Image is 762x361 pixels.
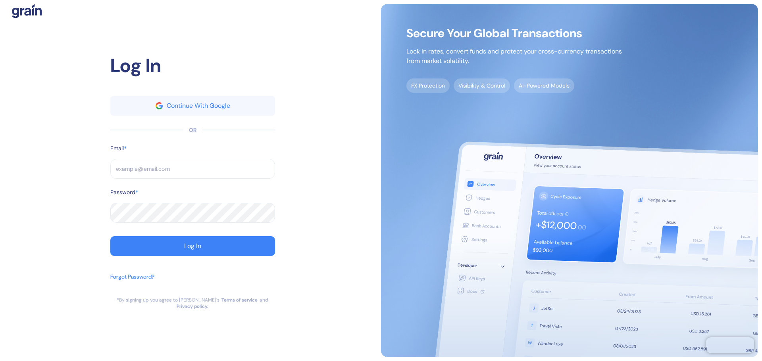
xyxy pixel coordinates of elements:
div: OR [189,126,196,134]
img: google [156,102,163,109]
label: Email [110,144,124,153]
input: example@email.com [110,159,275,179]
div: and [260,297,268,303]
button: Log In [110,236,275,256]
a: Privacy policy. [177,303,208,309]
div: Log In [110,52,275,80]
button: googleContinue With Google [110,96,275,116]
span: Secure Your Global Transactions [406,29,622,37]
label: Password [110,188,135,197]
span: FX Protection [406,78,450,93]
button: Forgot Password? [110,269,154,297]
iframe: Chatra live chat [706,337,754,353]
span: AI-Powered Models [514,78,574,93]
div: Log In [184,243,201,249]
img: logo [12,4,42,18]
span: Visibility & Control [454,78,510,93]
div: Continue With Google [167,103,230,109]
p: Lock in rates, convert funds and protect your cross-currency transactions from market volatility. [406,47,622,66]
a: Terms of service [221,297,258,303]
div: Forgot Password? [110,273,154,281]
div: *By signing up you agree to [PERSON_NAME]’s [117,297,219,303]
img: signup-main-image [381,4,758,357]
